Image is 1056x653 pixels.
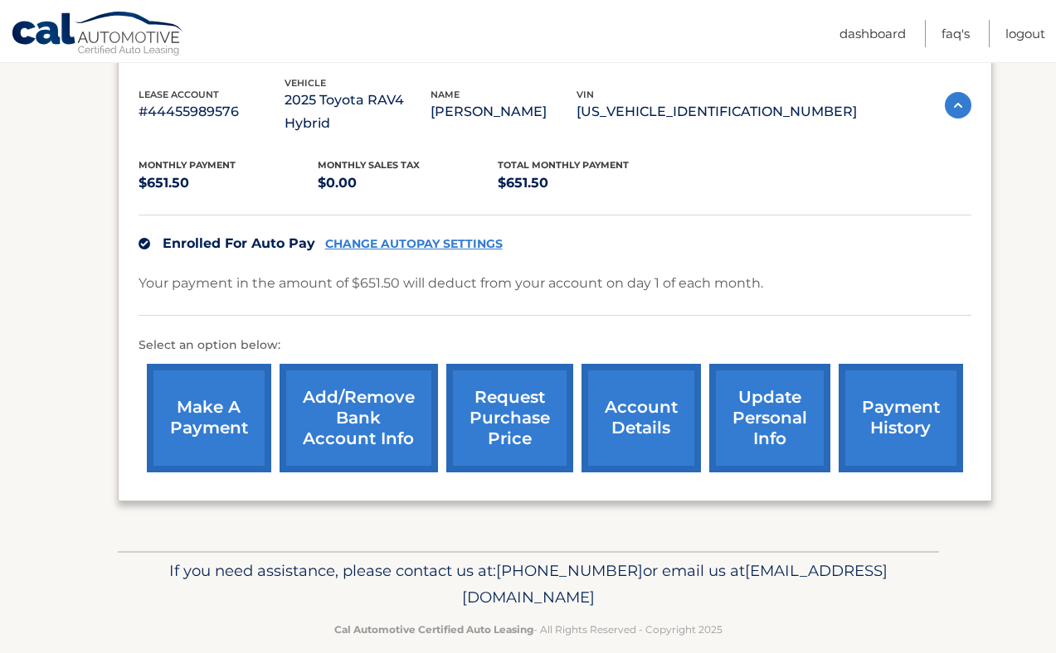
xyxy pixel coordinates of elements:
span: Monthly Payment [139,159,236,171]
p: Select an option below: [139,336,971,356]
a: Dashboard [839,20,906,47]
a: Cal Automotive [11,11,185,59]
p: - All Rights Reserved - Copyright 2025 [129,621,928,638]
a: CHANGE AUTOPAY SETTINGS [325,237,503,251]
a: Add/Remove bank account info [280,364,438,472]
span: vin [577,89,594,100]
p: Your payment in the amount of $651.50 will deduct from your account on day 1 of each month. [139,272,763,295]
span: name [431,89,460,100]
a: FAQ's [942,20,970,47]
p: If you need assistance, please contact us at: or email us at [129,558,928,611]
a: payment history [839,364,963,472]
p: $651.50 [498,172,678,195]
a: Logout [1005,20,1045,47]
a: account details [582,364,701,472]
a: request purchase price [446,364,573,472]
span: lease account [139,89,219,100]
p: [US_VEHICLE_IDENTIFICATION_NUMBER] [577,100,857,123]
p: $0.00 [318,172,498,195]
p: 2025 Toyota RAV4 Hybrid [285,89,431,135]
span: Enrolled For Auto Pay [163,235,315,251]
strong: Cal Automotive Certified Auto Leasing [334,623,533,636]
img: accordion-active.svg [945,92,971,119]
span: Total Monthly Payment [498,159,629,171]
a: make a payment [147,364,271,472]
a: update personal info [709,364,830,472]
p: [PERSON_NAME] [431,100,577,123]
span: vehicle [285,77,326,89]
span: Monthly sales Tax [318,159,420,171]
span: [PHONE_NUMBER] [496,561,643,580]
p: $651.50 [139,172,319,195]
p: #44455989576 [139,100,285,123]
img: check.svg [139,238,150,249]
